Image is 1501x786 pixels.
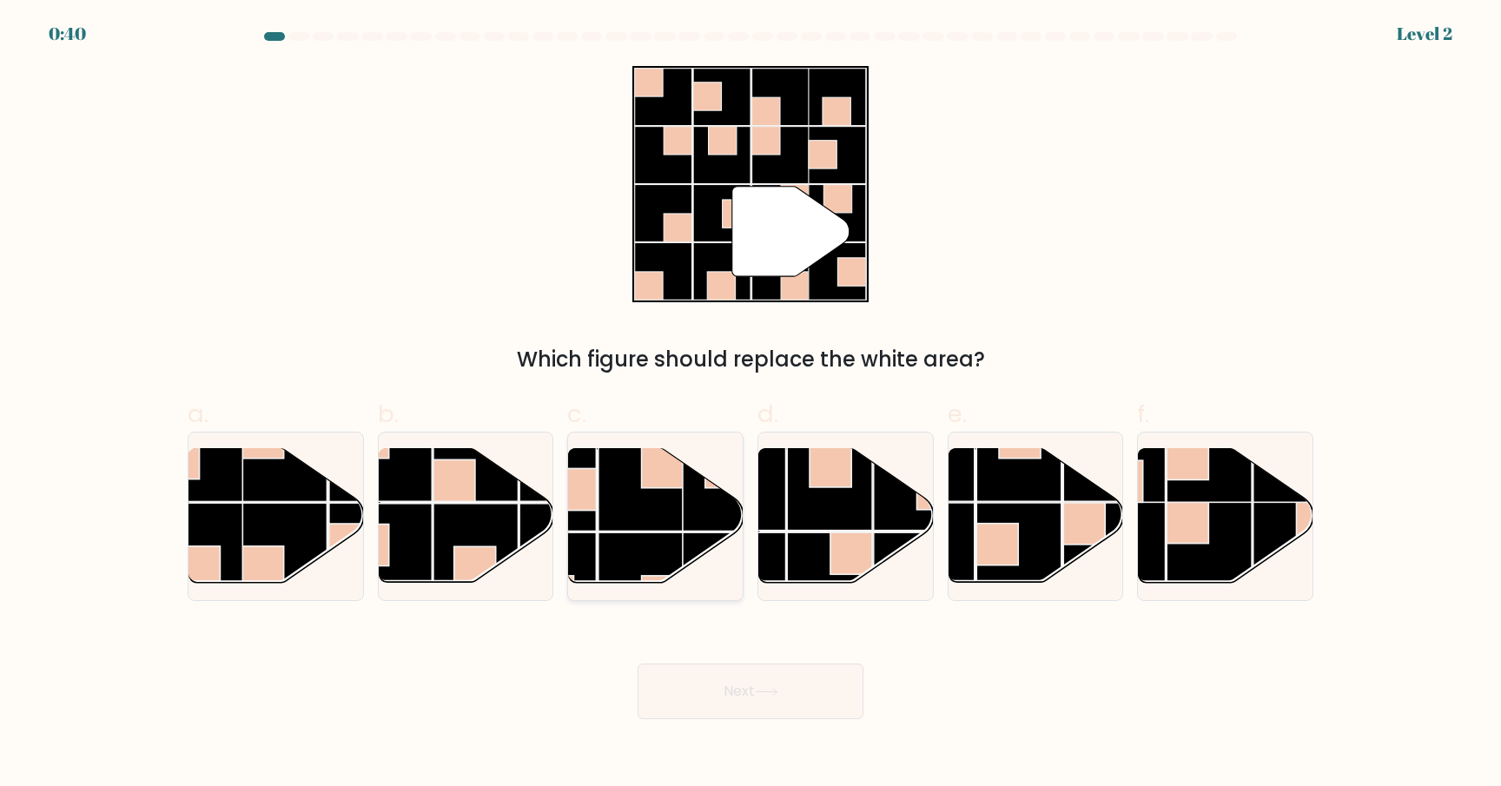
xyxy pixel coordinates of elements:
span: d. [757,397,778,431]
div: Level 2 [1397,21,1452,47]
g: " [732,186,850,275]
span: e. [948,397,967,431]
div: Which figure should replace the white area? [198,344,1303,375]
span: c. [567,397,586,431]
span: a. [188,397,208,431]
div: 0:40 [49,21,86,47]
button: Next [638,664,863,719]
span: f. [1137,397,1149,431]
span: b. [378,397,399,431]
